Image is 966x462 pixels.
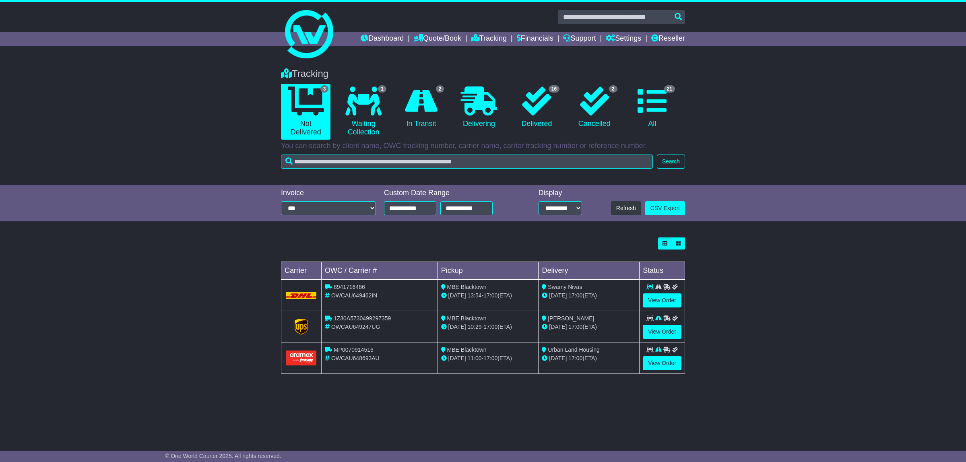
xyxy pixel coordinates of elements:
a: 2 In Transit [396,84,446,131]
a: Delivering [454,84,504,131]
span: [DATE] [448,292,466,299]
span: [PERSON_NAME] [548,315,594,322]
td: Delivery [539,262,640,280]
span: 11:00 [468,355,482,361]
span: [DATE] [549,355,567,361]
td: Status [640,262,685,280]
span: 1Z30A5730499297359 [334,315,391,322]
span: 16 [549,85,559,93]
span: 13:54 [468,292,482,299]
span: © One World Courier 2025. All rights reserved. [165,453,281,459]
span: 8941716486 [334,284,365,290]
a: Tracking [471,32,507,46]
button: Refresh [611,201,641,215]
div: - (ETA) [441,354,535,363]
div: (ETA) [542,323,636,331]
span: 17:00 [568,324,582,330]
a: Settings [606,32,641,46]
span: MP0070914516 [334,346,374,353]
a: 21 All [627,84,677,131]
a: CSV Export [645,201,685,215]
span: 17:00 [483,355,497,361]
span: 21 [664,85,675,93]
td: Pickup [438,262,539,280]
a: 1 Waiting Collection [339,84,388,140]
p: You can search by client name, OWC tracking number, carrier name, carrier tracking number or refe... [281,142,685,151]
a: 2 Cancelled [570,84,619,131]
span: [DATE] [448,324,466,330]
span: OWCAU649462IN [331,292,377,299]
div: - (ETA) [441,291,535,300]
a: Quote/Book [414,32,461,46]
a: View Order [643,325,681,339]
img: DHL.png [286,292,316,299]
span: [DATE] [549,292,567,299]
span: [DATE] [549,324,567,330]
div: - (ETA) [441,323,535,331]
td: OWC / Carrier # [322,262,438,280]
span: 17:00 [568,355,582,361]
td: Carrier [281,262,322,280]
img: Aramex.png [286,351,316,365]
span: 17:00 [483,324,497,330]
span: 17:00 [568,292,582,299]
span: MBE Blacktown [447,315,487,322]
a: Reseller [651,32,685,46]
span: Swamy Nivas [548,284,582,290]
div: Invoice [281,189,376,198]
span: 1 [378,85,386,93]
a: View Order [643,293,681,307]
a: Dashboard [361,32,404,46]
span: 17:00 [483,292,497,299]
span: 3 [320,85,329,93]
div: Tracking [277,68,689,80]
div: Custom Date Range [384,189,513,198]
div: Display [539,189,582,198]
span: OWCAU649247UG [331,324,380,330]
span: [DATE] [448,355,466,361]
span: 2 [436,85,444,93]
a: View Order [643,356,681,370]
span: MBE Blacktown [447,346,487,353]
a: Financials [517,32,553,46]
img: GetCarrierServiceLogo [295,319,308,335]
div: (ETA) [542,354,636,363]
a: 16 Delivered [512,84,561,131]
span: 2 [609,85,617,93]
a: 3 Not Delivered [281,84,330,140]
span: MBE Blacktown [447,284,487,290]
div: (ETA) [542,291,636,300]
button: Search [657,155,685,169]
a: Support [563,32,596,46]
span: Urban Land Housing [548,346,599,353]
span: OWCAU648693AU [331,355,380,361]
span: 10:29 [468,324,482,330]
